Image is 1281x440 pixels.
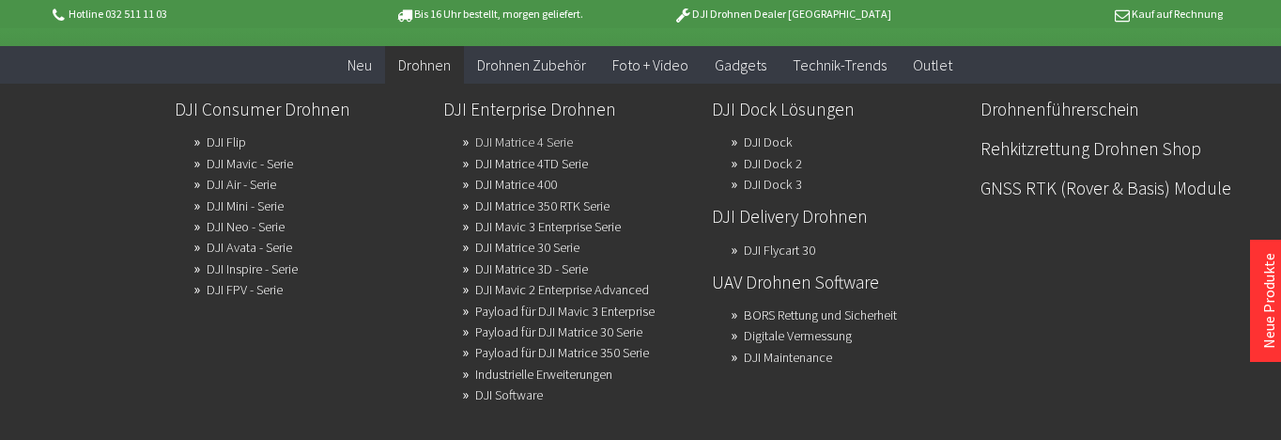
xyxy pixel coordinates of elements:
span: Drohnen [398,55,451,74]
a: DJI Matrice 4TD Serie [475,150,588,177]
a: Neue Produkte [1259,253,1278,349]
p: Bis 16 Uhr bestellt, morgen geliefert. [342,3,635,25]
a: DJI Mavic 3 Enterprise Serie [475,213,621,240]
a: DJI Matrice 4 Serie [475,129,573,155]
a: Payload für DJI Matrice 350 Serie [475,339,649,366]
a: Neu [334,46,385,85]
a: Drohnen Zubehör [464,46,599,85]
a: DJI Software [475,382,543,408]
span: Foto + Video [612,55,688,74]
p: Hotline 032 511 11 03 [49,3,342,25]
a: Foto + Video [599,46,702,85]
a: DJI Neo - Serie [207,213,285,240]
a: Drohnen [385,46,464,85]
a: DJI Mavic - Serie [207,150,293,177]
a: Technik-Trends [779,46,900,85]
span: Drohnen Zubehör [477,55,586,74]
a: Gadgets [702,46,779,85]
a: DJI Matrice 30 Serie [475,234,579,260]
a: GNSS RTK (Rover & Basis) Module [980,172,1234,204]
p: DJI Drohnen Dealer [GEOGRAPHIC_DATA] [636,3,929,25]
a: BORS Rettung und Sicherheit [744,302,897,328]
a: DJI Avata - Serie [207,234,292,260]
a: Payload für DJI Matrice 30 Serie [475,319,642,345]
span: Gadgets [715,55,766,74]
a: DJI Flip [207,129,246,155]
a: DJI Matrice 3D - Serie [475,256,588,282]
a: DJI Mini - Serie [207,193,284,219]
a: DJI Consumer Drohnen [175,93,428,125]
a: DJI Maintenance [744,344,832,370]
a: DJI Mavic 2 Enterprise Advanced [475,276,649,303]
a: DJI Air - Serie [207,171,276,197]
span: Technik-Trends [793,55,887,74]
a: DJI Dock 3 [744,171,802,197]
a: DJI Dock [744,129,793,155]
a: DJI Dock Lösungen [712,93,965,125]
a: DJI Enterprise Drohnen [443,93,697,125]
a: DJI Delivery Drohnen [712,200,965,232]
a: Industrielle Erweiterungen [475,361,612,387]
a: Rehkitzrettung Drohnen Shop [980,133,1234,165]
a: DJI FPV - Serie [207,276,283,303]
a: Drohnenführerschein [980,93,1234,125]
a: Payload für DJI Mavic 3 Enterprise [475,298,655,324]
a: DJI Flycart 30 [744,237,815,263]
a: DJI Matrice 400 [475,171,557,197]
p: Kauf auf Rechnung [929,3,1222,25]
a: UAV Drohnen Software [712,266,965,298]
a: Digitale Vermessung [744,322,852,349]
a: Outlet [900,46,965,85]
a: DJI Inspire - Serie [207,256,298,282]
span: Neu [347,55,372,74]
span: Outlet [913,55,952,74]
a: DJI Matrice 350 RTK Serie [475,193,610,219]
a: DJI Dock 2 [744,150,802,177]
